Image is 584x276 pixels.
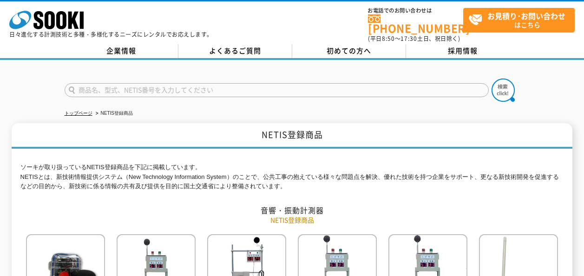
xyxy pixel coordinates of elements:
[400,34,417,43] span: 17:30
[20,215,564,225] p: NETIS登録商品
[178,44,292,58] a: よくあるご質問
[368,34,460,43] span: (平日 ～ 土日、祝日除く)
[368,14,463,33] a: [PHONE_NUMBER]
[65,111,92,116] a: トップページ
[9,32,213,37] p: 日々進化する計測技術と多種・多様化するニーズにレンタルでお応えします。
[487,10,565,21] strong: お見積り･お問い合わせ
[20,163,564,191] p: ソーキが取り扱っているNETIS登録商品を下記に掲載しています。 NETISとは、新技術情報提供システム（New Technology Information System）のことで、公共工事の...
[468,8,574,32] span: はこちら
[327,46,371,56] span: 初めての方へ
[20,205,564,215] h2: 音響・振動計測器
[65,44,178,58] a: 企業情報
[406,44,520,58] a: 採用情報
[382,34,395,43] span: 8:50
[463,8,575,33] a: お見積り･お問い合わせはこちら
[12,123,572,149] h1: NETIS登録商品
[368,8,463,13] span: お電話でのお問い合わせは
[292,44,406,58] a: 初めての方へ
[492,79,515,102] img: btn_search.png
[65,83,489,97] input: 商品名、型式、NETIS番号を入力してください
[94,109,133,118] li: NETIS登録商品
